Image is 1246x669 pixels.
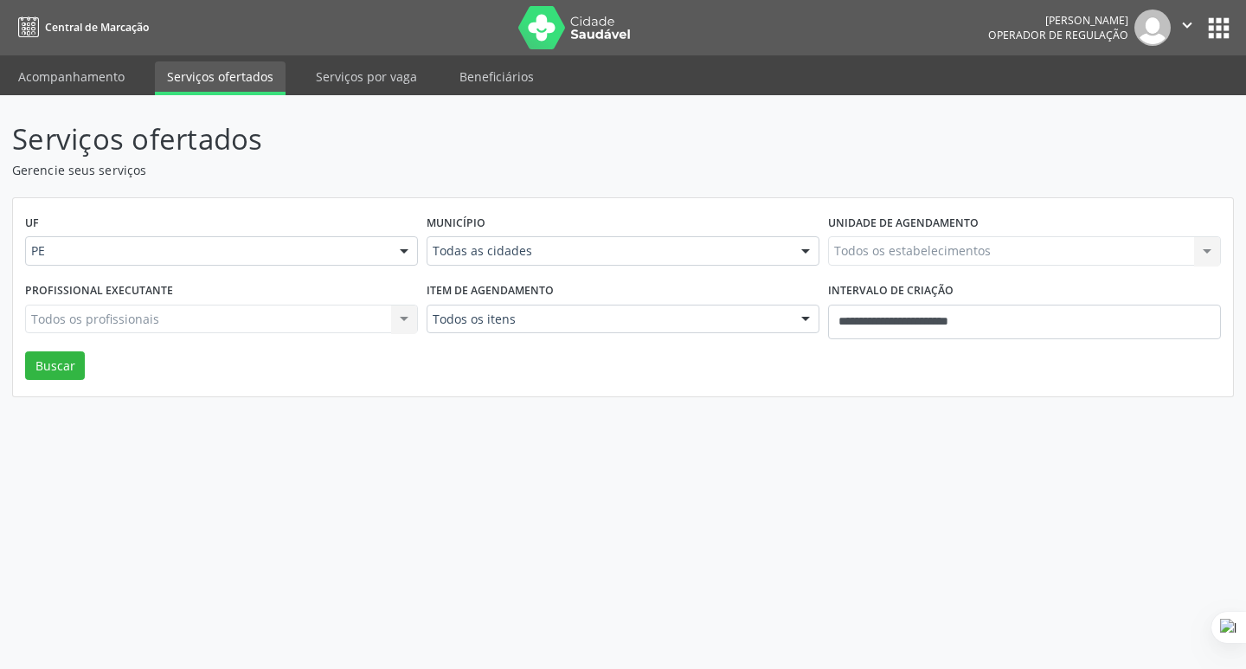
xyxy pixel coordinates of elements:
[25,210,39,237] label: UF
[828,210,979,237] label: Unidade de agendamento
[988,28,1128,42] span: Operador de regulação
[427,278,554,305] label: Item de agendamento
[828,278,954,305] label: Intervalo de criação
[433,242,784,260] span: Todas as cidades
[427,210,485,237] label: Município
[1204,13,1234,43] button: apps
[447,61,546,92] a: Beneficiários
[12,118,867,161] p: Serviços ofertados
[6,61,137,92] a: Acompanhamento
[25,278,173,305] label: Profissional executante
[12,13,149,42] a: Central de Marcação
[45,20,149,35] span: Central de Marcação
[304,61,429,92] a: Serviços por vaga
[1171,10,1204,46] button: 
[31,242,382,260] span: PE
[25,351,85,381] button: Buscar
[12,161,867,179] p: Gerencie seus serviços
[433,311,784,328] span: Todos os itens
[1134,10,1171,46] img: img
[988,13,1128,28] div: [PERSON_NAME]
[155,61,286,95] a: Serviços ofertados
[1178,16,1197,35] i: 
